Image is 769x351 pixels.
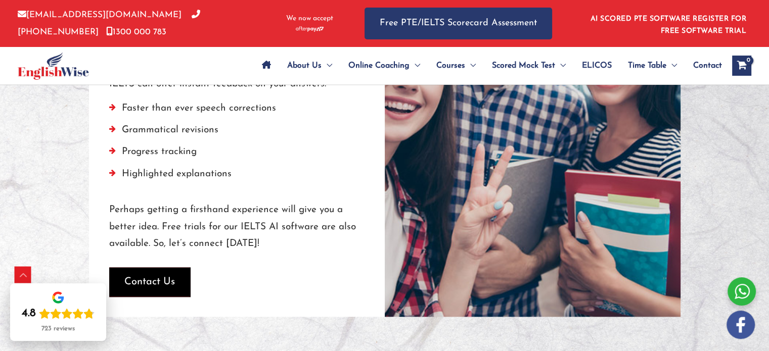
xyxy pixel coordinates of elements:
a: View Shopping Cart, empty [732,56,751,76]
li: Highlighted explanations [109,166,365,187]
a: Scored Mock TestMenu Toggle [484,48,574,83]
a: CoursesMenu Toggle [428,48,484,83]
span: Courses [436,48,465,83]
aside: Header Widget 1 [584,7,751,40]
span: Menu Toggle [555,48,566,83]
img: white-facebook.png [727,311,755,339]
span: Contact Us [124,275,175,289]
div: Rating: 4.8 out of 5 [22,307,95,321]
a: Contact [685,48,722,83]
img: Afterpay-Logo [296,26,324,32]
span: Scored Mock Test [492,48,555,83]
span: Online Coaching [348,48,410,83]
p: Perhaps getting a firsthand experience will give you a better idea. Free trials for our IELTS AI ... [109,202,365,252]
nav: Site Navigation: Main Menu [254,48,722,83]
img: cropped-ew-logo [18,52,89,80]
a: About UsMenu Toggle [279,48,340,83]
span: Time Table [628,48,666,83]
a: 1300 000 783 [106,28,166,36]
li: Progress tracking [109,143,365,165]
a: Free PTE/IELTS Scorecard Assessment [365,8,552,39]
span: Menu Toggle [666,48,677,83]
li: Faster than ever speech corrections [109,100,365,122]
div: 723 reviews [41,325,75,333]
span: Contact [693,48,722,83]
span: ELICOS [582,48,612,83]
span: About Us [287,48,322,83]
a: [EMAIL_ADDRESS][DOMAIN_NAME] [18,11,182,19]
button: Contact Us [109,267,190,296]
a: AI SCORED PTE SOFTWARE REGISTER FOR FREE SOFTWARE TRIAL [591,15,747,35]
span: Menu Toggle [410,48,420,83]
div: 4.8 [22,307,36,321]
a: ELICOS [574,48,620,83]
span: Menu Toggle [322,48,332,83]
a: Online CoachingMenu Toggle [340,48,428,83]
a: [PHONE_NUMBER] [18,11,200,36]
span: We now accept [286,14,333,24]
li: Grammatical revisions [109,122,365,143]
span: Menu Toggle [465,48,476,83]
a: Time TableMenu Toggle [620,48,685,83]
